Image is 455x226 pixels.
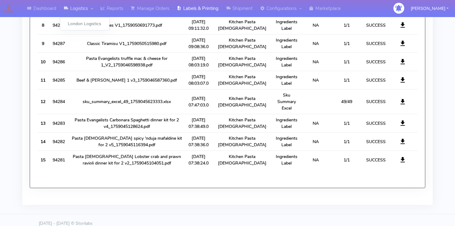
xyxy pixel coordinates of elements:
[37,89,49,114] th: 12
[301,114,330,132] td: NA
[69,71,184,89] td: Beef & [PERSON_NAME] 1 v3_1759046587360.pdf
[272,132,302,151] td: Ingredients Label
[330,34,364,52] td: 1/1
[301,52,330,71] td: NA
[272,34,302,52] td: Ingredients Label
[37,114,49,132] th: 13
[301,71,330,89] td: NA
[213,71,272,89] td: Kitchen Pasta [DEMOGRAPHIC_DATA]
[69,114,184,132] td: Pasta Evangelists Carbonara Spaghetti dinner kit for 2 v4_1759045128624.pdf
[213,34,272,52] td: Kitchen Pasta [DEMOGRAPHIC_DATA]
[184,89,213,114] td: [DATE] 07:47:03.0
[49,52,69,71] td: 94286
[37,34,49,52] th: 9
[364,16,388,34] td: SUCCESS
[184,34,213,52] td: [DATE] 09:08:36.0
[272,114,302,132] td: Ingredients Label
[330,132,364,151] td: 1/1
[69,52,184,71] td: Pasta Evangelists truffle mac & cheese for 1_V2_1759046598938.pdf
[406,2,453,15] button: [PERSON_NAME]
[184,52,213,71] td: [DATE] 08:03:19.0
[184,132,213,151] td: [DATE] 07:38:36.0
[69,34,184,52] td: Classic Tiramisu V1_1759050515980.pdf
[37,132,49,151] th: 14
[49,16,69,34] td: 94288
[69,132,184,151] td: Pasta [DEMOGRAPHIC_DATA] spicy 'nduja mafaldine kit for 2 v5_1759045116394.pdf
[213,151,272,169] td: Kitchen Pasta [DEMOGRAPHIC_DATA]
[69,89,184,114] td: sku_summary_excel_49_1759045623333.xlsx
[37,151,49,169] th: 15
[330,114,364,132] td: 1/1
[364,114,388,132] td: SUCCESS
[301,132,330,151] td: NA
[330,89,364,114] td: 49/49
[301,151,330,169] td: NA
[49,71,69,89] td: 94285
[213,16,272,34] td: Kitchen Pasta [DEMOGRAPHIC_DATA]
[184,114,213,132] td: [DATE] 07:38:49.0
[301,16,330,34] td: NA
[49,151,69,169] td: 94281
[330,71,364,89] td: 1/1
[213,132,272,151] td: Kitchen Pasta [DEMOGRAPHIC_DATA]
[184,16,213,34] td: [DATE] 09:11:32.0
[364,71,388,89] td: SUCCESS
[301,34,330,52] td: NA
[330,151,364,169] td: 1/1
[69,16,184,34] td: Profiteroles V1_1759050691773.pdf
[330,52,364,71] td: 1/1
[49,34,69,52] td: 94287
[272,71,302,89] td: Ingredients Label
[272,16,302,34] td: Ingredients Label
[272,52,302,71] td: Ingredients Label
[37,52,49,71] th: 10
[330,16,364,34] td: 1/1
[272,151,302,169] td: Ingredients Label
[184,71,213,89] td: [DATE] 08:03:07.0
[49,132,69,151] td: 94282
[213,52,272,71] td: Kitchen Pasta [DEMOGRAPHIC_DATA]
[272,89,302,114] td: Sku Summary Excel
[37,16,49,34] th: 8
[60,19,109,29] a: London Logistics
[364,151,388,169] td: SUCCESS
[364,132,388,151] td: SUCCESS
[364,89,388,114] td: SUCCESS
[213,114,272,132] td: Kitchen Pasta [DEMOGRAPHIC_DATA]
[213,89,272,114] td: Kitchen Pasta [DEMOGRAPHIC_DATA]
[364,52,388,71] td: SUCCESS
[69,151,184,169] td: Pasta [DEMOGRAPHIC_DATA] Lobster crab and prawn ravioli dinner kit for 2 v2_1759045104051.pdf
[49,114,69,132] td: 94283
[37,71,49,89] th: 11
[364,34,388,52] td: SUCCESS
[49,89,69,114] td: 94284
[184,151,213,169] td: [DATE] 07:38:24.0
